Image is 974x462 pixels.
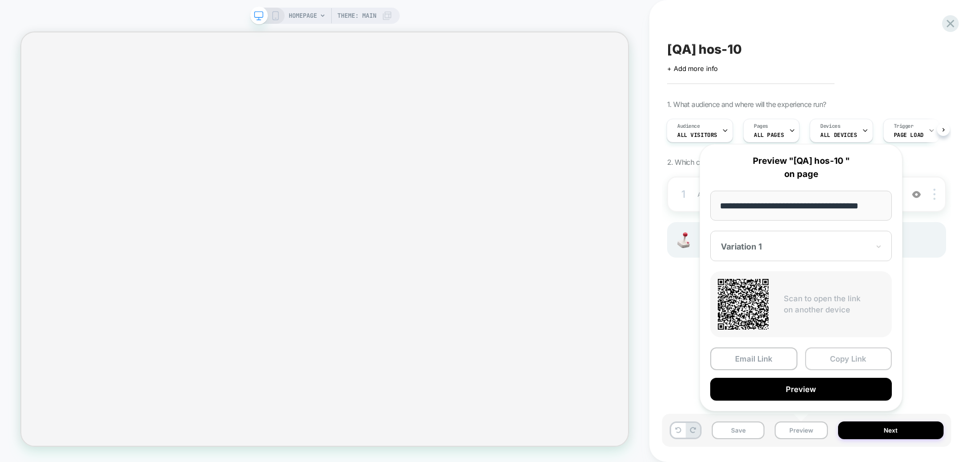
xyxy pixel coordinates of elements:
button: Preview [775,421,827,439]
p: Scan to open the link on another device [784,293,884,316]
p: Preview "[QA] hos-10 " on page [710,155,892,181]
span: Trigger [894,123,914,130]
img: Joystick [673,232,693,248]
span: ALL PAGES [754,131,784,138]
span: Devices [820,123,840,130]
span: HOMEPAGE [289,8,317,24]
button: Copy Link [805,347,892,370]
img: close [933,189,935,200]
button: Next [838,421,944,439]
span: 2. Which changes the experience contains? [667,158,799,166]
span: Page Load [894,131,924,138]
span: [QA] hos-10 [667,42,742,57]
button: Email Link [710,347,797,370]
span: 1. What audience and where will the experience run? [667,100,826,109]
img: crossed eye [912,190,921,199]
span: + Add more info [667,64,718,73]
span: Pages [754,123,768,130]
button: Preview [710,378,892,401]
span: All Visitors [677,131,717,138]
span: ALL DEVICES [820,131,857,138]
span: Theme: MAIN [337,8,376,24]
span: Audience [677,123,700,130]
button: Save [712,421,764,439]
div: 1 [678,185,688,203]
